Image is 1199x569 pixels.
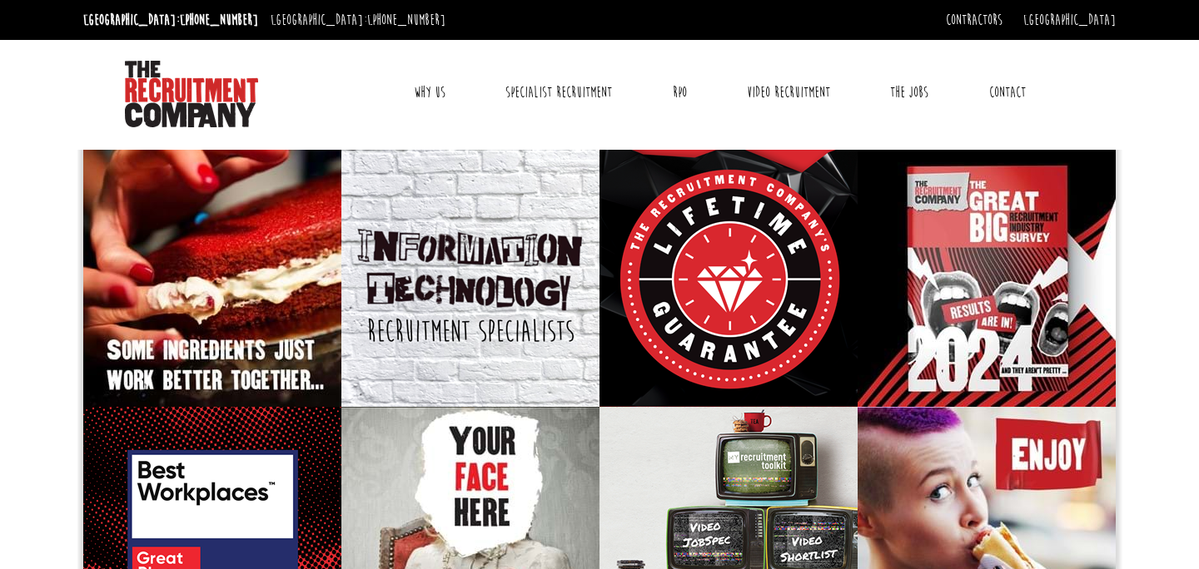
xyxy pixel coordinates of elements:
[878,72,941,113] a: The Jobs
[493,72,624,113] a: Specialist Recruitment
[266,7,450,33] li: [GEOGRAPHIC_DATA]:
[946,11,1002,29] a: Contractors
[79,7,262,33] li: [GEOGRAPHIC_DATA]:
[180,11,258,29] a: [PHONE_NUMBER]
[125,61,258,127] img: The Recruitment Company
[734,72,843,113] a: Video Recruitment
[1023,11,1116,29] a: [GEOGRAPHIC_DATA]
[977,72,1038,113] a: Contact
[660,72,699,113] a: RPO
[367,11,445,29] a: [PHONE_NUMBER]
[401,72,458,113] a: Why Us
